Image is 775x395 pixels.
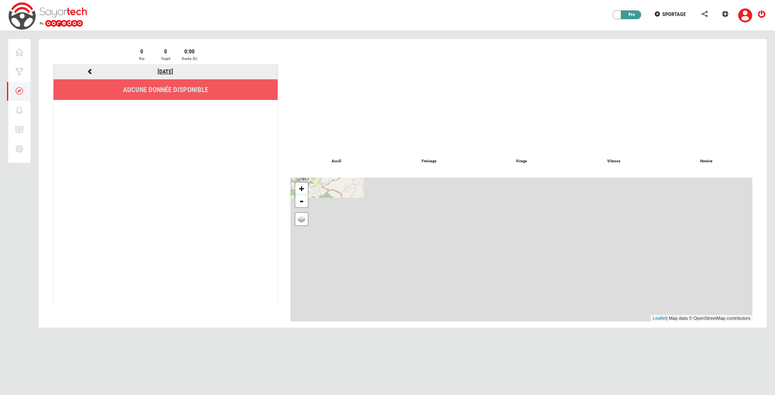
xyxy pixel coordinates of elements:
p: Horaire [660,158,752,164]
div: 0 [154,47,177,55]
div: Km [130,55,153,62]
p: Accél [290,158,383,164]
p: Freinage [383,158,475,164]
a: [DATE] [158,68,173,75]
a: Zoom out [295,195,308,207]
p: Virage [475,158,568,164]
div: 0:00 [178,47,201,55]
p: Vitesse [568,158,660,164]
div: | Map data © OpenStreetMap contributors [651,315,752,322]
div: Durée (h) [178,55,201,62]
div: Pro [617,11,642,19]
div: Trajet [154,55,177,62]
a: Layers [295,213,308,225]
a: Zoom in [295,182,308,195]
span: SPORTAGE [662,11,686,17]
div: 0 [130,47,153,55]
a: Leaflet [653,316,666,321]
li: Aucune donnée disponible [53,79,278,100]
